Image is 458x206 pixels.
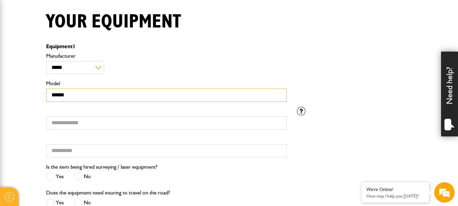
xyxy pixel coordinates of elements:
[111,3,127,20] div: Minimize live chat window
[9,63,124,78] input: Enter your last name
[366,193,424,199] p: How may I help you today?
[35,38,114,47] div: Chat with us now
[441,52,458,136] div: Need help?
[9,83,124,98] input: Enter your email address
[46,81,287,86] label: Model
[74,172,91,181] label: No
[46,172,64,181] label: Yes
[46,190,170,195] label: Does the equipment need insuring to travel on the road?
[46,11,181,33] h1: Your equipment
[46,44,287,49] p: Equipment
[366,187,424,192] div: We're Online!
[46,53,287,59] label: Manufacturer
[12,38,28,47] img: d_20077148190_company_1631870298795_20077148190
[46,164,157,170] label: Is the item being hired surveying / laser equipment?
[73,43,76,50] span: 1
[9,123,124,147] textarea: Type your message and hit 'Enter'
[92,159,123,168] em: Start Chat
[9,103,124,118] input: Enter your phone number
